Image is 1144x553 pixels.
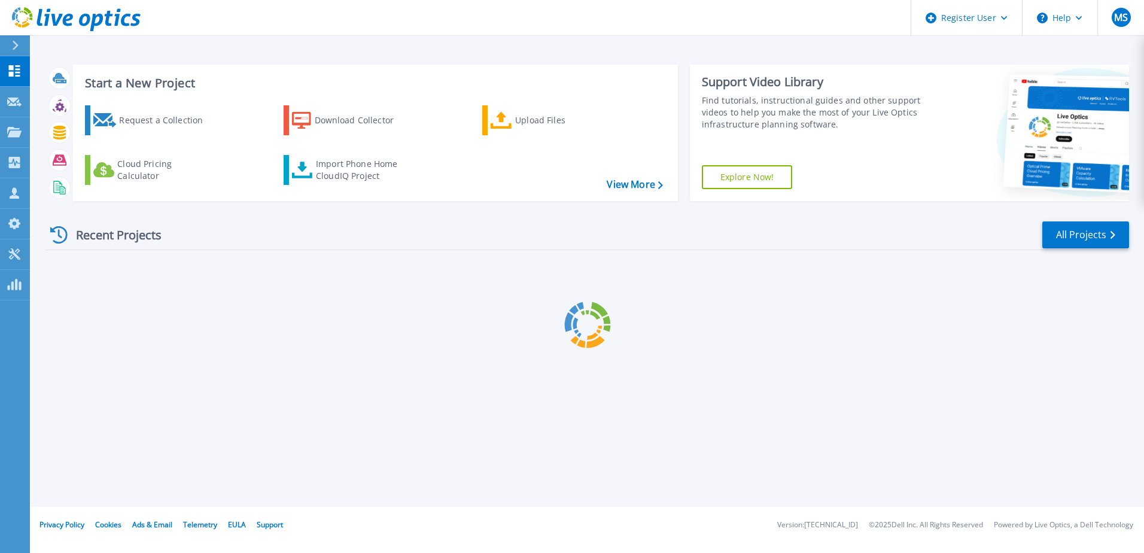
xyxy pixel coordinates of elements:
a: Telemetry [183,519,217,530]
a: Download Collector [284,105,417,135]
a: Cookies [95,519,121,530]
div: Recent Projects [46,220,178,250]
h3: Start a New Project [85,77,662,90]
li: Version: [TECHNICAL_ID] [777,521,858,529]
div: Request a Collection [119,108,215,132]
a: All Projects [1042,221,1129,248]
a: Privacy Policy [39,519,84,530]
a: Support [257,519,283,530]
div: Cloud Pricing Calculator [117,158,213,182]
div: Support Video Library [702,74,926,90]
a: Explore Now! [702,165,793,189]
a: Request a Collection [85,105,218,135]
div: Upload Files [515,108,611,132]
div: Find tutorials, instructional guides and other support videos to help you make the most of your L... [702,95,926,130]
a: View More [607,179,662,190]
span: MS [1114,13,1128,22]
li: Powered by Live Optics, a Dell Technology [994,521,1133,529]
li: © 2025 Dell Inc. All Rights Reserved [869,521,983,529]
a: Upload Files [482,105,616,135]
div: Download Collector [315,108,410,132]
div: Import Phone Home CloudIQ Project [316,158,409,182]
a: Ads & Email [132,519,172,530]
a: EULA [228,519,246,530]
a: Cloud Pricing Calculator [85,155,218,185]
